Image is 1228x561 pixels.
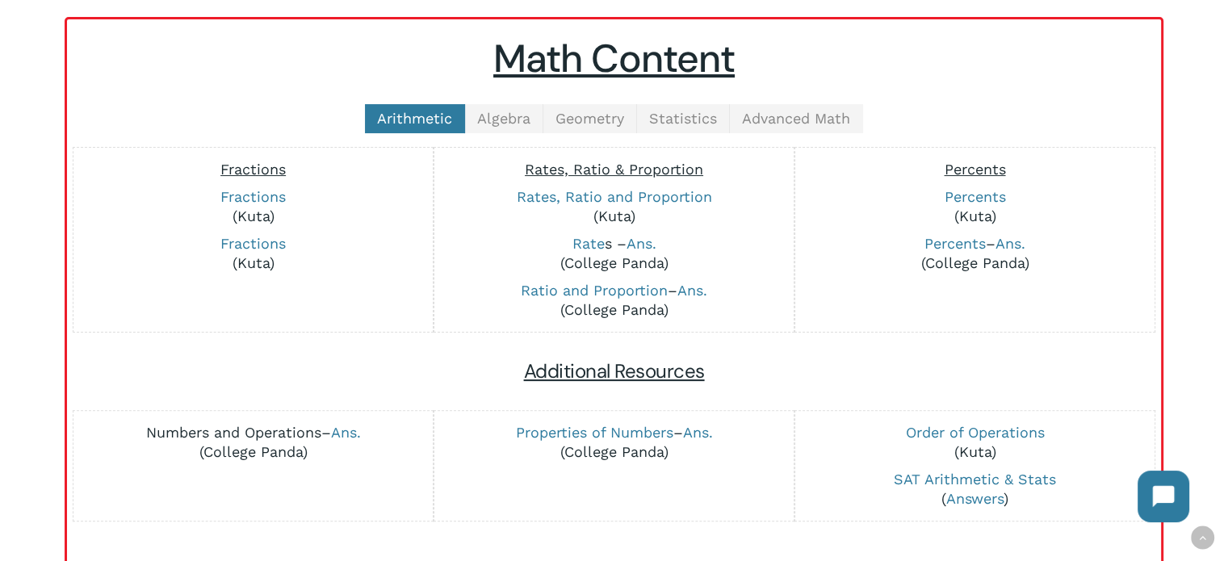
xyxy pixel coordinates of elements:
p: (Kuta) [803,423,1146,462]
span: Fractions [220,161,286,178]
iframe: Chatbot [1121,454,1205,538]
a: Fractions [220,235,286,252]
a: Numbers and Operations [146,424,321,441]
p: – (College Panda) [803,234,1146,273]
u: Math Content [493,33,735,84]
a: Statistics [637,104,730,133]
a: Geometry [543,104,637,133]
a: Advanced Math [730,104,863,133]
span: Algebra [477,110,530,127]
a: Fractions [220,188,286,205]
span: Additional Resources [524,358,705,383]
a: SAT Arithmetic & Stats [894,471,1056,488]
a: Ratio and Proportion [521,282,668,299]
p: (Kuta) [82,187,425,226]
p: – (College Panda) [82,423,425,462]
span: Geometry [555,110,624,127]
a: Ans. [995,235,1025,252]
p: – (College Panda) [442,423,786,462]
a: Ans. [682,424,712,441]
a: Answers [946,490,1004,507]
a: Rate [572,235,604,252]
a: Arithmetic [365,104,465,133]
p: (Kuta) [442,187,786,226]
span: Advanced Math [742,110,850,127]
a: Rates, Ratio and Proportion [516,188,711,205]
p: s – (College Panda) [442,234,786,273]
span: Statistics [649,110,717,127]
a: Algebra [465,104,543,133]
span: Arithmetic [377,110,452,127]
a: Ans. [677,282,707,299]
p: ( ) [803,470,1146,509]
a: Percents [944,188,1005,205]
a: Order of Operations [905,424,1044,441]
span: Rates, Ratio & Proportion [525,161,703,178]
p: – (College Panda) [442,281,786,320]
a: Percents [924,235,986,252]
span: Percents [944,161,1005,178]
a: Properties of Numbers [515,424,673,441]
a: Ans. [626,235,656,252]
p: (Kuta) [803,187,1146,226]
a: Ans. [331,424,361,441]
p: (Kuta) [82,234,425,273]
